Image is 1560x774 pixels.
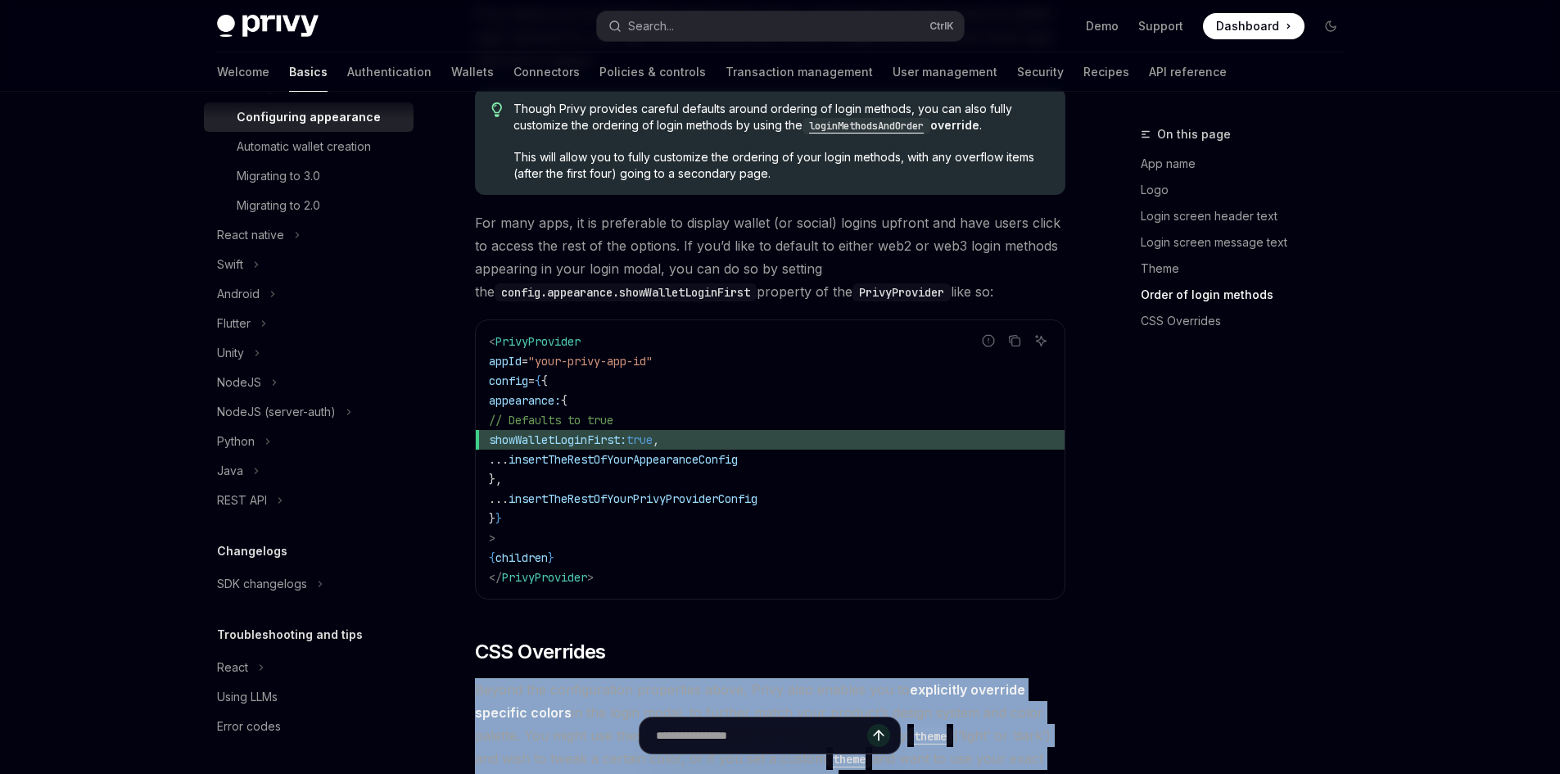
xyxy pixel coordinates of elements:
[217,574,307,594] div: SDK changelogs
[217,402,336,422] div: NodeJS (server-auth)
[495,334,581,349] span: PrivyProvider
[217,15,319,38] img: dark logo
[475,211,1065,303] span: For many apps, it is preferable to display wallet (or social) logins upfront and have users click...
[1086,18,1119,34] a: Demo
[513,101,1048,134] span: Though Privy provides careful defaults around ordering of login methods, you can also fully custo...
[204,682,414,712] a: Using LLMs
[929,20,954,33] span: Ctrl K
[541,373,548,388] span: {
[204,653,414,682] button: React
[489,472,502,487] span: },
[217,461,243,481] div: Java
[204,191,414,220] a: Migrating to 2.0
[1149,52,1227,92] a: API reference
[204,279,414,309] button: Android
[217,225,284,245] div: React native
[204,309,414,338] button: Flutter
[489,550,495,565] span: {
[489,531,495,545] span: >
[237,137,371,156] div: Automatic wallet creation
[852,283,951,301] code: PrivyProvider
[628,16,674,36] div: Search...
[204,569,414,599] button: SDK changelogs
[204,132,414,161] a: Automatic wallet creation
[626,432,653,447] span: true
[347,52,432,92] a: Authentication
[204,250,414,279] button: Swift
[217,432,255,451] div: Python
[204,712,414,741] a: Error codes
[217,541,287,561] h5: Changelogs
[803,118,930,134] code: loginMethodsAndOrder
[528,354,653,369] span: "your-privy-app-id"
[509,491,757,506] span: insertTheRestOfYourPrivyProviderConfig
[489,570,502,585] span: </
[217,284,260,304] div: Android
[489,334,495,349] span: <
[1141,177,1357,203] a: Logo
[587,570,594,585] span: >
[489,393,561,408] span: appearance:
[237,166,320,186] div: Migrating to 3.0
[1141,256,1357,282] a: Theme
[513,149,1048,182] span: This will allow you to fully customize the ordering of your login methods, with any overflow item...
[1203,13,1305,39] a: Dashboard
[204,456,414,486] button: Java
[204,486,414,515] button: REST API
[978,330,999,351] button: Report incorrect code
[1083,52,1129,92] a: Recipes
[217,491,267,510] div: REST API
[1141,203,1357,229] a: Login screen header text
[509,452,738,467] span: insertTheRestOfYourAppearanceConfig
[1141,308,1357,334] a: CSS Overrides
[803,118,979,132] a: loginMethodsAndOrderoverride
[495,511,502,526] span: }
[502,570,587,585] span: PrivyProvider
[599,52,706,92] a: Policies & controls
[1157,124,1231,144] span: On this page
[217,717,281,736] div: Error codes
[495,550,548,565] span: children
[489,511,495,526] span: }
[204,427,414,456] button: Python
[475,639,606,665] span: CSS Overrides
[597,11,964,41] button: Search...CtrlK
[1004,330,1025,351] button: Copy the contents from the code block
[495,283,757,301] code: config.appearance.showWalletLoginFirst
[1216,18,1279,34] span: Dashboard
[217,687,278,707] div: Using LLMs
[204,220,414,250] button: React native
[491,102,503,117] svg: Tip
[1030,330,1051,351] button: Ask AI
[656,717,867,754] input: Ask a question...
[204,161,414,191] a: Migrating to 3.0
[522,354,528,369] span: =
[217,343,244,363] div: Unity
[1141,282,1357,308] a: Order of login methods
[217,255,243,274] div: Swift
[867,724,890,747] button: Send message
[217,314,251,333] div: Flutter
[489,413,613,428] span: // Defaults to true
[489,373,528,388] span: config
[893,52,997,92] a: User management
[653,432,659,447] span: ,
[1138,18,1183,34] a: Support
[1141,229,1357,256] a: Login screen message text
[204,397,414,427] button: NodeJS (server-auth)
[1141,151,1357,177] a: App name
[217,658,248,677] div: React
[528,373,535,388] span: =
[489,491,509,506] span: ...
[1318,13,1344,39] button: Toggle dark mode
[561,393,567,408] span: {
[535,373,541,388] span: {
[289,52,328,92] a: Basics
[548,550,554,565] span: }
[204,368,414,397] button: NodeJS
[726,52,873,92] a: Transaction management
[451,52,494,92] a: Wallets
[237,196,320,215] div: Migrating to 2.0
[217,373,261,392] div: NodeJS
[1017,52,1064,92] a: Security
